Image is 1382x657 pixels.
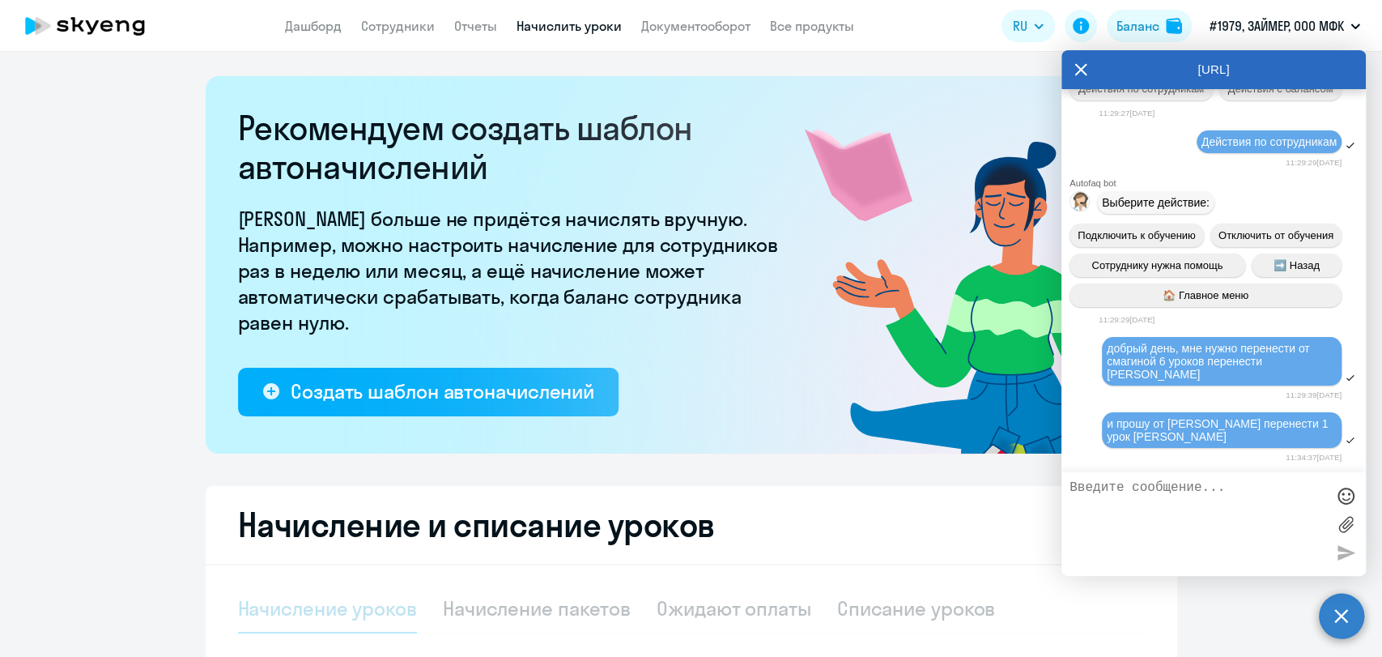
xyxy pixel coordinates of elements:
span: RU [1013,16,1027,36]
span: 🏠 Главное меню [1163,289,1248,301]
button: RU [1001,10,1055,42]
span: Действия по сотрудникам [1201,135,1337,148]
time: 11:29:39[DATE] [1286,390,1342,399]
time: 11:29:27[DATE] [1099,109,1155,117]
button: #1979, ЗАЙМЕР, ООО МФК [1201,6,1368,45]
button: Создать шаблон автоначислений [238,368,619,416]
button: Сотруднику нужна помощь [1069,254,1245,277]
button: 🏠 Главное меню [1069,284,1342,307]
span: Отключить от обучения [1218,229,1333,241]
time: 11:29:29[DATE] [1099,315,1155,324]
a: Начислить уроки [517,18,622,34]
a: Документооборот [641,18,751,34]
p: [PERSON_NAME] больше не придётся начислять вручную. Например, можно настроить начисление для сотр... [238,206,789,335]
span: Сотруднику нужна помощь [1091,259,1223,271]
span: ➡️ Назад [1274,259,1320,271]
a: Все продукты [770,18,854,34]
a: Сотрудники [361,18,435,34]
button: ➡️ Назад [1252,254,1342,277]
a: Отчеты [454,18,497,34]
button: Подключить к обучению [1069,224,1204,247]
h2: Рекомендуем создать шаблон автоначислений [238,109,789,186]
time: 11:34:37[DATE] [1286,453,1342,462]
label: Лимит 10 файлов [1333,512,1358,536]
button: Отключить от обучения [1210,224,1342,247]
h2: Начисление и списание уроков [238,506,1145,544]
span: Подключить к обучению [1078,229,1196,241]
img: balance [1166,18,1182,34]
div: Баланс [1116,16,1159,36]
img: bot avatar [1070,192,1091,215]
span: добрый день, мне нужно перенести от смагиной 6 уроков перенести [PERSON_NAME] [1107,342,1312,381]
span: Выберите действие: [1102,196,1210,209]
time: 11:29:29[DATE] [1286,158,1342,167]
div: Autofaq bot [1069,178,1366,188]
div: Создать шаблон автоначислений [291,378,594,404]
button: Балансbalance [1107,10,1192,42]
a: Дашборд [285,18,342,34]
p: #1979, ЗАЙМЕР, ООО МФК [1210,16,1344,36]
span: и прошу от [PERSON_NAME] перенести 1 урок [PERSON_NAME] [1107,417,1331,443]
